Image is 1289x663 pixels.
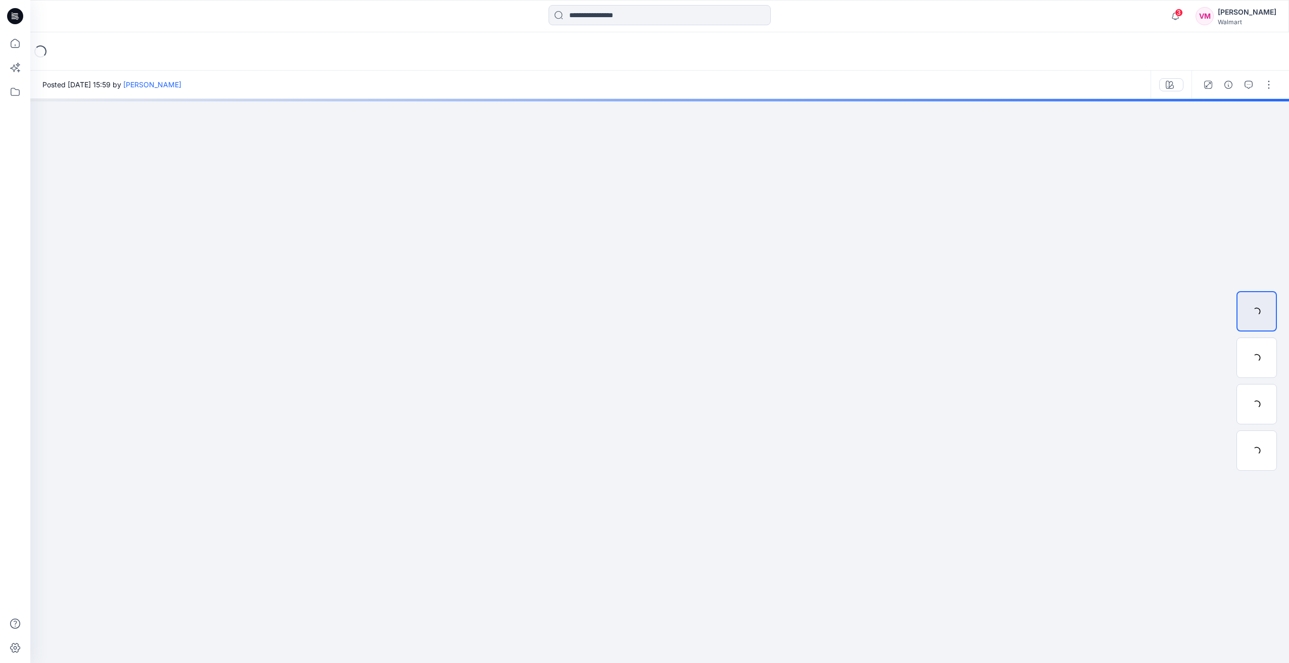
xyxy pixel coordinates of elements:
div: [PERSON_NAME] [1218,6,1276,18]
div: VM [1196,7,1214,25]
button: Details [1220,77,1236,93]
span: Posted [DATE] 15:59 by [42,79,181,90]
span: 3 [1175,9,1183,17]
a: [PERSON_NAME] [123,80,181,89]
div: Walmart [1218,18,1276,26]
